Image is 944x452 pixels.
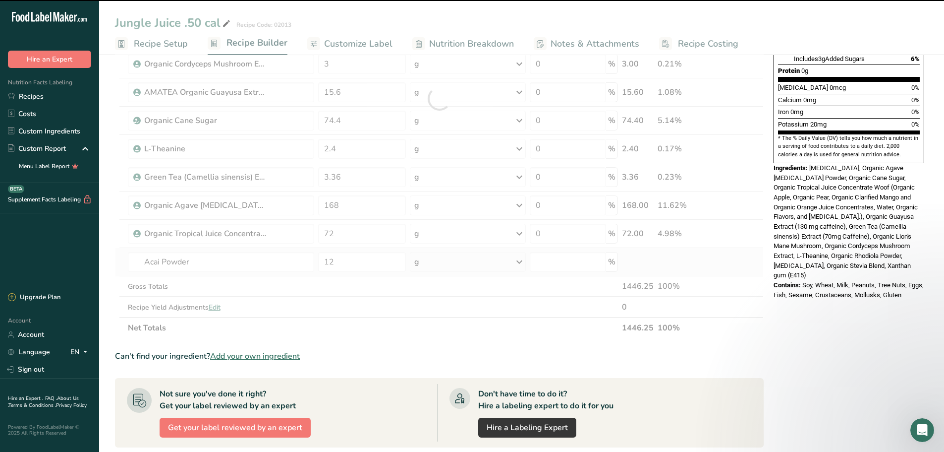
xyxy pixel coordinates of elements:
[911,108,920,116] span: 0%
[778,134,920,159] section: * The % Daily Value (DV) tells you how much a nutrient in a serving of food contributes to a dail...
[778,96,802,104] span: Calcium
[8,395,43,402] a: Hire an Expert .
[8,185,24,193] div: BETA
[774,164,808,172] span: Ingredients:
[8,343,50,361] a: Language
[778,121,809,128] span: Potassium
[794,55,865,63] span: Includes Added Sugars
[8,143,66,154] div: Custom Report
[160,418,311,438] button: Get your label reviewed by an expert
[56,402,87,409] a: Privacy Policy
[8,424,91,436] div: Powered By FoodLabelMaker © 2025 All Rights Reserved
[8,51,91,68] button: Hire an Expert
[778,108,789,116] span: Iron
[830,84,846,91] span: 0mcg
[911,55,920,63] span: 6%
[790,108,803,116] span: 0mg
[911,84,920,91] span: 0%
[774,281,801,289] span: Contains:
[778,84,828,91] span: [MEDICAL_DATA]
[115,350,764,362] div: Can't find your ingredient?
[478,388,613,412] div: Don't have time to do it? Hire a labeling expert to do it for you
[801,67,808,74] span: 0g
[911,96,920,104] span: 0%
[910,418,934,442] iframe: Intercom live chat
[8,402,56,409] a: Terms & Conditions .
[803,96,816,104] span: 0mg
[774,164,918,279] span: [MEDICAL_DATA], Organic Agave [MEDICAL_DATA] Powder, Organic Cane Sugar, Organic Tropical Juice C...
[774,281,924,299] span: Soy, Wheat, Milk, Peanuts, Tree Nuts, Eggs, Fish, Sesame, Crustaceans, Mollusks, Gluten
[818,55,825,63] span: 3g
[45,395,57,402] a: FAQ .
[778,67,800,74] span: Protein
[911,121,920,128] span: 0%
[70,346,91,358] div: EN
[8,395,79,409] a: About Us .
[210,350,300,362] span: Add your own ingredient
[8,293,60,303] div: Upgrade Plan
[478,418,576,438] a: Hire a Labeling Expert
[810,121,827,128] span: 20mg
[168,422,302,434] span: Get your label reviewed by an expert
[160,388,296,412] div: Not sure you've done it right? Get your label reviewed by an expert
